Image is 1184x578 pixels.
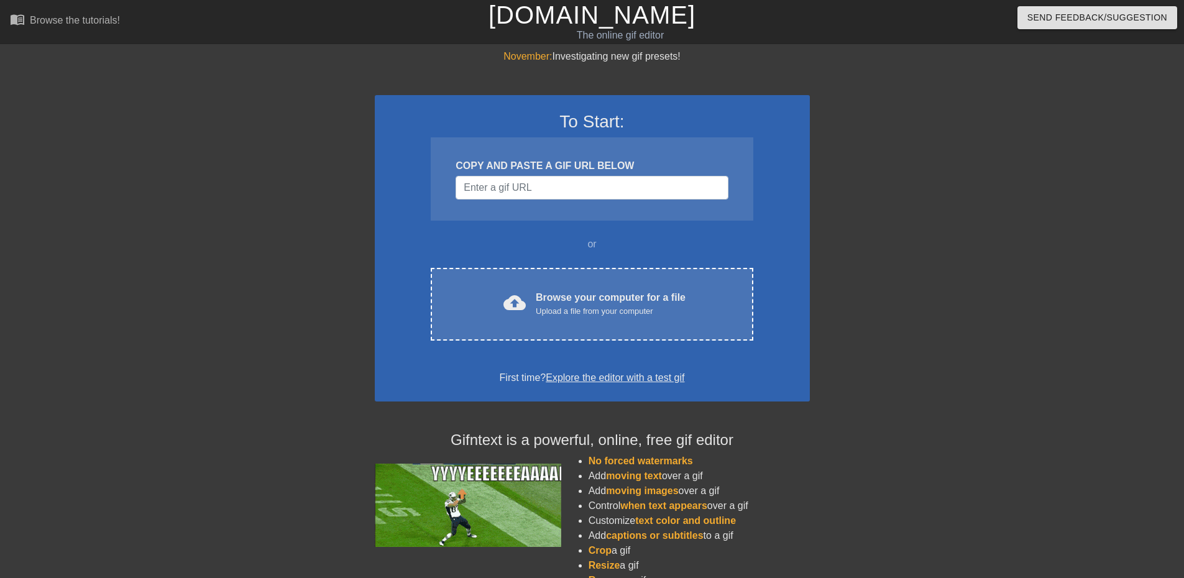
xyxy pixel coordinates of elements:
[536,305,686,318] div: Upload a file from your computer
[401,28,840,43] div: The online gif editor
[489,1,695,29] a: [DOMAIN_NAME]
[620,500,707,511] span: when text appears
[589,528,810,543] li: Add to a gif
[589,456,693,466] span: No forced watermarks
[589,558,810,573] li: a gif
[606,485,678,496] span: moving images
[375,49,810,64] div: Investigating new gif presets!
[503,51,552,62] span: November:
[589,545,612,556] span: Crop
[1027,10,1167,25] span: Send Feedback/Suggestion
[589,560,620,571] span: Resize
[30,15,120,25] div: Browse the tutorials!
[1017,6,1177,29] button: Send Feedback/Suggestion
[589,469,810,484] li: Add over a gif
[10,12,120,31] a: Browse the tutorials!
[391,370,794,385] div: First time?
[391,111,794,132] h3: To Start:
[606,470,662,481] span: moving text
[407,237,778,252] div: or
[536,290,686,318] div: Browse your computer for a file
[503,291,526,314] span: cloud_upload
[375,464,561,547] img: football_small.gif
[456,176,728,200] input: Username
[635,515,736,526] span: text color and outline
[606,530,703,541] span: captions or subtitles
[589,498,810,513] li: Control over a gif
[10,12,25,27] span: menu_book
[589,543,810,558] li: a gif
[375,431,810,449] h4: Gifntext is a powerful, online, free gif editor
[546,372,684,383] a: Explore the editor with a test gif
[456,158,728,173] div: COPY AND PASTE A GIF URL BELOW
[589,484,810,498] li: Add over a gif
[589,513,810,528] li: Customize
